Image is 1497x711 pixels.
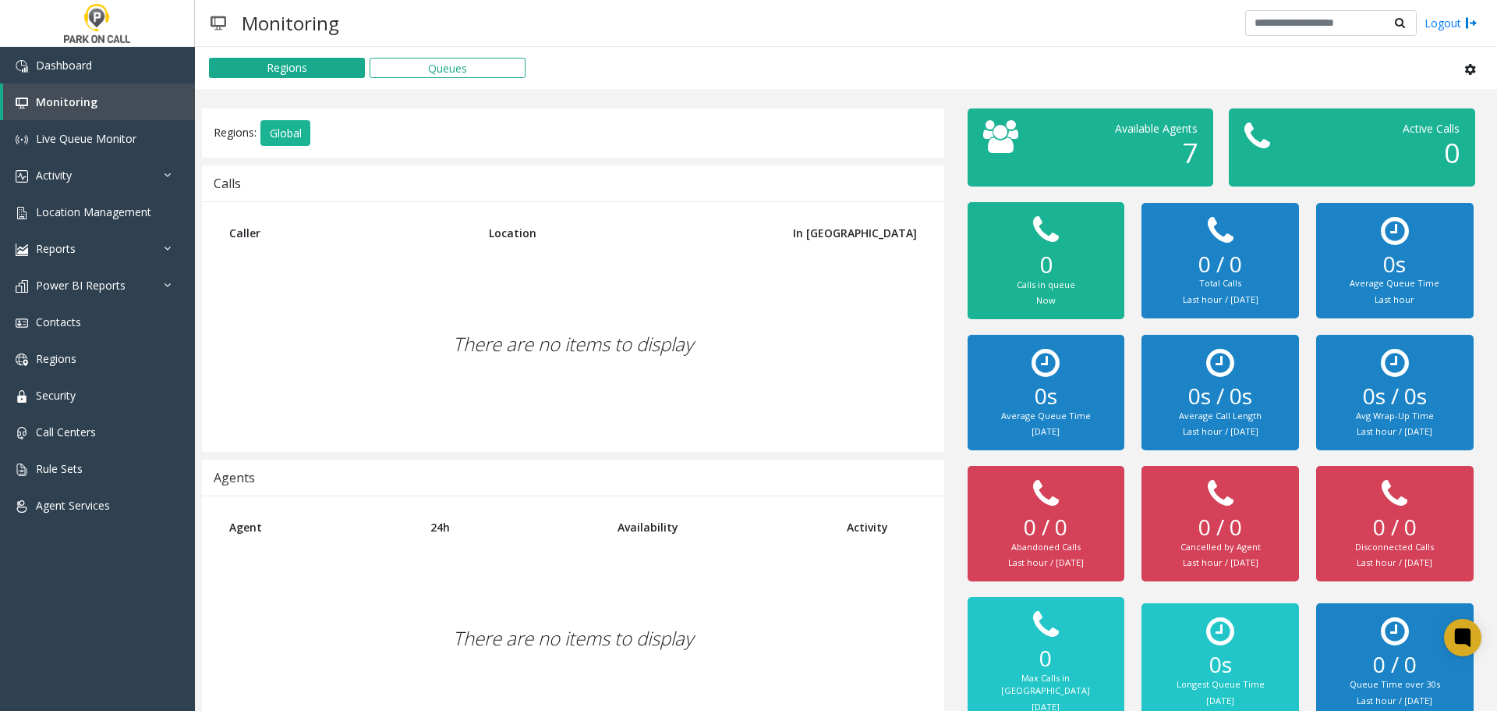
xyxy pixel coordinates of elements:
img: 'icon' [16,500,28,513]
div: Calls in queue [983,279,1109,292]
img: 'icon' [16,244,28,256]
button: Global [260,120,310,147]
h2: 0s / 0s [1157,383,1283,410]
small: Last hour / [DATE] [1183,425,1258,437]
span: 0 [1444,134,1460,171]
th: 24h [419,508,607,546]
th: Availability [606,508,835,546]
small: Last hour / [DATE] [1183,293,1258,305]
div: Average Call Length [1157,410,1283,423]
th: Caller [218,214,477,252]
h3: Monitoring [234,4,347,42]
img: 'icon' [16,317,28,329]
small: Now [1036,294,1056,306]
small: Last hour / [DATE] [1357,695,1432,706]
div: Longest Queue Time [1157,678,1283,691]
span: Power BI Reports [36,278,126,293]
h2: 0s [1332,251,1457,278]
span: 7 [1182,134,1198,171]
h2: 0s / 0s [1332,383,1457,410]
span: Rule Sets [36,461,83,476]
img: 'icon' [16,280,28,293]
img: 'icon' [16,427,28,439]
div: Total Calls [1157,277,1283,290]
small: [DATE] [1206,695,1234,706]
h2: 0 / 0 [983,514,1109,541]
div: Agents [214,467,255,488]
h2: 0 [983,251,1109,279]
span: Contacts [36,315,81,329]
small: Last hour [1375,293,1414,305]
img: pageIcon [211,4,226,42]
img: logout [1465,15,1478,31]
small: Last hour / [DATE] [1357,425,1432,437]
img: 'icon' [16,390,28,403]
img: 'icon' [16,207,28,219]
img: 'icon' [16,97,28,109]
h2: 0 [983,645,1109,672]
span: Active Calls [1403,121,1460,136]
th: In [GEOGRAPHIC_DATA] [753,214,929,252]
span: Security [36,388,76,403]
button: Regions [209,58,365,78]
h2: 0 / 0 [1157,251,1283,278]
h2: 0 / 0 [1332,514,1457,541]
img: 'icon' [16,133,28,146]
h2: 0s [1157,652,1283,678]
small: Last hour / [DATE] [1357,556,1432,568]
a: Monitoring [3,84,195,120]
span: Agent Services [36,498,110,513]
span: Available Agents [1115,121,1198,136]
div: Cancelled by Agent [1157,541,1283,554]
span: Live Queue Monitor [36,131,136,146]
small: Last hour / [DATE] [1183,556,1258,568]
div: Avg Wrap-Up Time [1332,410,1457,423]
span: Regions [36,351,76,366]
span: Dashboard [36,58,92,73]
span: Call Centers [36,425,96,439]
img: 'icon' [16,354,28,366]
small: Last hour / [DATE] [1008,556,1084,568]
img: 'icon' [16,60,28,73]
th: Activity [835,508,929,546]
h2: 0 / 0 [1332,652,1457,678]
div: Average Queue Time [983,410,1109,423]
span: Monitoring [36,94,97,109]
span: Location Management [36,204,151,219]
div: Queue Time over 30s [1332,678,1457,691]
div: Average Queue Time [1332,277,1457,290]
th: Agent [218,508,419,546]
div: Calls [214,173,241,194]
span: Regions: [214,124,257,139]
h2: 0 / 0 [1157,514,1283,541]
div: Max Calls in [GEOGRAPHIC_DATA] [983,672,1109,698]
span: Activity [36,168,72,183]
small: [DATE] [1032,425,1060,437]
img: 'icon' [16,170,28,183]
div: Abandoned Calls [983,541,1109,554]
th: Location [477,214,753,252]
img: 'icon' [16,464,28,476]
div: Disconnected Calls [1332,541,1457,554]
span: Reports [36,241,76,256]
h2: 0s [983,383,1109,410]
div: There are no items to display [218,252,929,436]
a: Logout [1424,15,1478,31]
button: Queues [370,58,526,78]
